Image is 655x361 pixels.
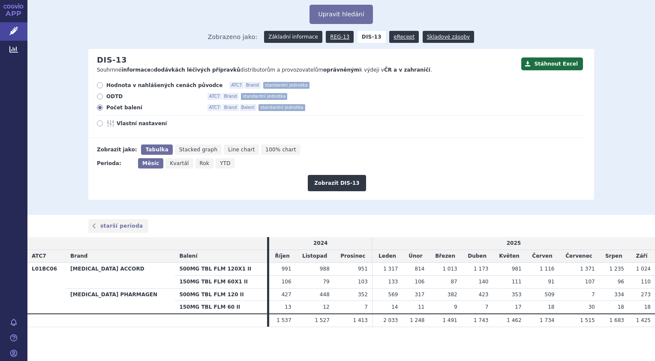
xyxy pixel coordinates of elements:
button: Zobrazit DIS-13 [308,175,366,191]
span: 334 [614,292,624,298]
span: 1 734 [540,317,554,323]
p: Souhrnné o distributorům a provozovatelům k výdeji v . [97,66,517,74]
span: 1 371 [580,266,595,272]
span: 1 013 [442,266,457,272]
span: 317 [415,292,425,298]
h2: DIS-13 [97,55,127,65]
span: 18 [644,304,651,310]
td: Červen [526,250,559,263]
td: Červenec [559,250,599,263]
span: standardní jednotka [258,104,305,111]
span: YTD [220,160,231,166]
span: 13 [285,304,291,310]
th: [MEDICAL_DATA] PHARMAGEN [66,288,175,314]
span: 7 [364,304,368,310]
span: 382 [448,292,457,298]
span: 988 [320,266,330,272]
span: Rok [200,160,210,166]
span: Vlastní nastavení [117,120,211,127]
span: 30 [588,304,595,310]
a: eRecept [389,31,419,43]
span: ATC7 [32,253,46,259]
span: Počet balení [106,104,201,111]
span: 448 [320,292,330,298]
td: Září [628,250,655,263]
a: Skladové zásoby [423,31,474,43]
span: 107 [585,279,595,285]
span: Line chart [228,147,255,153]
span: 7 [485,304,489,310]
span: 1 527 [315,317,329,323]
span: 981 [512,266,522,272]
span: 1 413 [353,317,367,323]
span: ATC7 [207,104,222,111]
span: standardní jednotka [241,93,287,100]
span: 140 [479,279,489,285]
span: 353 [512,292,522,298]
td: Únor [403,250,429,263]
span: 111 [512,279,522,285]
strong: informace [122,67,151,73]
span: 133 [388,279,398,285]
span: ATC7 [229,82,243,89]
span: 991 [282,266,291,272]
span: 1 515 [580,317,595,323]
span: 79 [323,279,329,285]
span: 110 [641,279,651,285]
span: 2 033 [383,317,398,323]
span: Brand [70,253,87,259]
strong: dodávkách léčivých přípravků [154,67,240,73]
span: 1 462 [507,317,521,323]
span: 18 [548,304,554,310]
span: 87 [451,279,457,285]
span: Tabulka [145,147,168,153]
span: 1 235 [610,266,624,272]
td: 2024 [269,237,373,250]
td: Duben [462,250,493,263]
td: Říjen [269,250,296,263]
span: standardní jednotka [263,82,309,89]
span: 7 [592,292,595,298]
span: Balení [179,253,197,259]
span: 569 [388,292,398,298]
td: Srpen [599,250,628,263]
button: Stáhnout Excel [521,57,583,70]
span: 106 [282,279,291,285]
span: 9 [454,304,457,310]
span: 1 683 [610,317,624,323]
span: Brand [222,104,239,111]
span: 352 [358,292,368,298]
span: 106 [415,279,425,285]
span: ODTD [106,93,201,100]
span: 1 537 [276,317,291,323]
span: 951 [358,266,368,272]
span: 1 173 [474,266,488,272]
span: 509 [545,292,555,298]
span: 273 [641,292,651,298]
span: 14 [391,304,398,310]
span: Hodnota v nahlášených cenách původce [106,82,222,89]
span: 427 [282,292,291,298]
span: 100% chart [265,147,296,153]
th: 500MG TBL FLM 120X1 II [175,262,267,275]
a: REG-13 [326,31,354,43]
button: Upravit hledání [309,5,373,24]
span: 1 491 [442,317,457,323]
strong: DIS-13 [358,31,386,43]
span: Balení [240,104,256,111]
span: Měsíc [142,160,159,166]
span: Kvartál [170,160,189,166]
th: 150MG TBL FLM 60X1 II [175,275,267,288]
th: 500MG TBL FLM 120 II [175,288,267,301]
span: 1 743 [474,317,488,323]
th: L01BC06 [27,262,66,314]
td: 2025 [372,237,655,250]
span: Stacked graph [179,147,217,153]
span: 18 [618,304,624,310]
td: Leden [372,250,402,263]
strong: ČR a v zahraničí [384,67,430,73]
span: 96 [618,279,624,285]
td: Prosinec [334,250,373,263]
span: 103 [358,279,368,285]
span: Zobrazeno jako: [208,31,258,43]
